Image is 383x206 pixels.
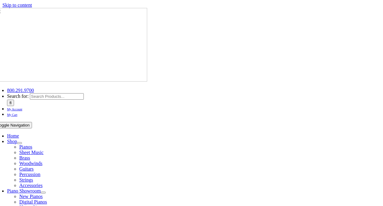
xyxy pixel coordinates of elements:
[7,108,22,111] span: My Account
[41,192,46,193] button: Open submenu of Piano Showroom
[7,88,34,93] a: 800.291.9700
[7,100,14,106] input: Search
[7,112,17,117] a: My Cart
[19,199,47,204] a: Digital Pianos
[7,113,17,116] span: My Cart
[7,188,41,193] a: Piano Showroom
[19,144,32,149] a: Pianos
[19,166,34,171] a: Guitars
[19,183,42,188] a: Accessories
[19,172,40,177] a: Percussion
[19,177,33,182] a: Strings
[7,139,17,144] a: Shop
[19,161,42,166] a: Woodwinds
[2,2,32,8] a: Skip to content
[7,133,19,138] a: Home
[7,106,22,111] a: My Account
[7,94,29,99] span: Search for:
[30,93,84,100] input: Search Products...
[17,142,22,144] button: Open submenu of Shop
[19,150,44,155] a: Sheet Music
[19,194,43,199] a: New Pianos
[19,155,30,160] a: Brass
